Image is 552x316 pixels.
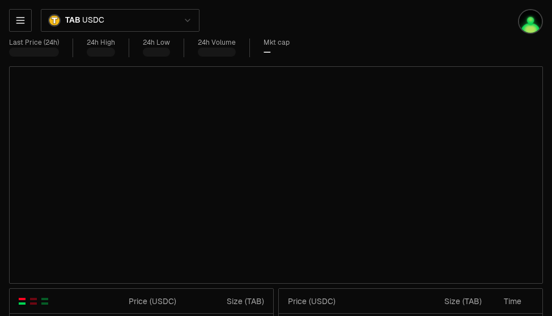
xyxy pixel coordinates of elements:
div: 24h Low [143,39,170,47]
div: — [264,47,271,57]
div: 24h Volume [198,39,236,47]
div: 24h High [87,39,115,47]
button: Show Buy and Sell Orders [18,297,27,306]
div: Time [491,296,521,307]
iframe: Financial Chart [10,67,542,283]
img: sh3sh [518,9,543,34]
div: Mkt cap [264,39,290,47]
div: Price ( USDC ) [98,296,176,307]
div: Price ( USDC ) [288,296,390,307]
span: USDC [82,15,104,25]
div: Size ( TAB ) [186,296,264,307]
div: Size ( TAB ) [400,296,482,307]
button: Show Sell Orders Only [29,297,38,306]
img: TAB.png [48,14,61,27]
button: Show Buy Orders Only [40,297,49,306]
div: Last Price (24h) [9,39,59,47]
span: TAB [65,15,80,25]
